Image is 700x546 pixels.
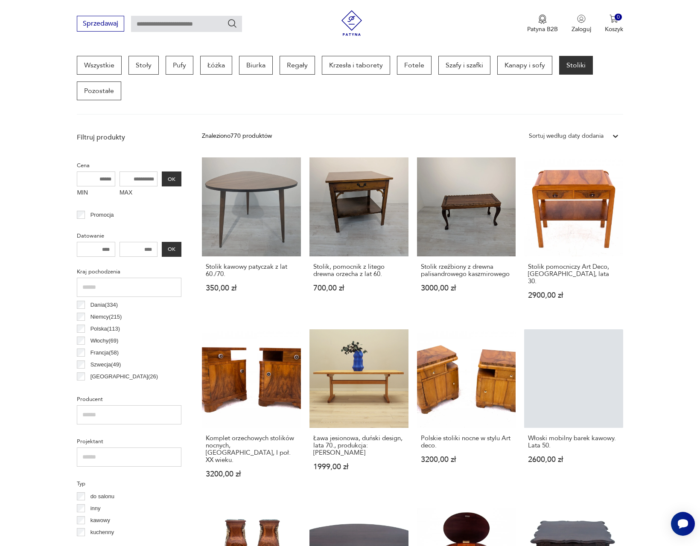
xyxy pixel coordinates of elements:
p: kawowy [90,516,110,525]
a: Polskie stoliki nocne w stylu Art deco.Polskie stoliki nocne w stylu Art deco.3200,00 zł [417,329,516,495]
a: Komplet orzechowych stolików nocnych, Polska, I poł. XX wieku.Komplet orzechowych stolików nocnyc... [202,329,301,495]
iframe: Smartsupp widget button [671,512,695,536]
p: 1999,00 zł [313,463,405,470]
p: Szwecja ( 49 ) [90,360,121,369]
h3: Włoski mobilny barek kawowy. Lata 50. [528,435,619,449]
a: Pufy [166,56,193,75]
p: Promocja [90,210,114,220]
button: Sprzedawaj [77,16,124,32]
p: Włochy ( 69 ) [90,336,119,346]
div: Znaleziono 770 produktów [202,131,272,141]
a: Wszystkie [77,56,122,75]
p: Czechosłowacja ( 21 ) [90,384,140,393]
h3: Polskie stoliki nocne w stylu Art deco. [421,435,512,449]
h3: Stolik, pomocnik z litego drewna orzecha z lat 60. [313,263,405,278]
p: 3200,00 zł [206,470,297,478]
div: 0 [615,14,622,21]
p: 2900,00 zł [528,292,619,299]
p: Cena [77,161,181,170]
a: Stolik pomocniczy Art Deco, Polska, lata 30.Stolik pomocniczy Art Deco, [GEOGRAPHIC_DATA], lata 3... [524,157,623,316]
label: MAX [120,186,158,200]
p: 3200,00 zł [421,456,512,463]
p: Datowanie [77,231,181,241]
button: Zaloguj [572,15,591,33]
p: 700,00 zł [313,285,405,292]
p: Filtruj produkty [77,133,181,142]
a: Pozostałe [77,81,121,100]
a: Ikona medaluPatyna B2B [527,15,558,33]
p: Dania ( 334 ) [90,300,118,310]
p: Producent [77,395,181,404]
h3: Stolik pomocniczy Art Deco, [GEOGRAPHIC_DATA], lata 30. [528,263,619,285]
div: Sortuj według daty dodania [529,131,604,141]
a: Regały [280,56,315,75]
a: Stolik rzeźbiony z drewna palisandrowego kaszmirowegoStolik rzeźbiony z drewna palisandrowego kas... [417,157,516,316]
button: Patyna B2B [527,15,558,33]
p: 2600,00 zł [528,456,619,463]
a: Fotele [397,56,432,75]
button: OK [162,171,181,186]
a: Biurka [239,56,273,75]
p: inny [90,504,101,513]
p: Polska ( 113 ) [90,324,120,334]
button: OK [162,242,181,257]
a: Włoski mobilny barek kawowy. Lata 50.Włoski mobilny barek kawowy. Lata 50.2600,00 zł [524,329,623,495]
p: Projektant [77,437,181,446]
a: Stoły [128,56,159,75]
a: Krzesła i taborety [322,56,390,75]
label: MIN [77,186,115,200]
p: do salonu [90,492,114,501]
p: kuchenny [90,528,114,537]
img: Ikonka użytkownika [577,15,586,23]
p: Koszyk [605,25,623,33]
p: 3000,00 zł [421,285,512,292]
img: Ikona koszyka [610,15,618,23]
p: Kraj pochodzenia [77,267,181,276]
p: Typ [77,479,181,488]
p: Zaloguj [572,25,591,33]
p: Patyna B2B [527,25,558,33]
h3: Komplet orzechowych stolików nocnych, [GEOGRAPHIC_DATA], I poł. XX wieku. [206,435,297,464]
a: Ława jesionowa, duński design, lata 70., produkcja: DaniaŁawa jesionowa, duński design, lata 70.,... [309,329,408,495]
h3: Stolik kawowy patyczak z lat 60./70. [206,263,297,278]
a: Stolik kawowy patyczak z lat 60./70.Stolik kawowy patyczak z lat 60./70.350,00 zł [202,157,301,316]
a: Stolik, pomocnik z litego drewna orzecha z lat 60.Stolik, pomocnik z litego drewna orzecha z lat ... [309,157,408,316]
a: Kanapy i sofy [497,56,552,75]
button: 0Koszyk [605,15,623,33]
p: 350,00 zł [206,285,297,292]
img: Ikona medalu [538,15,547,24]
img: Patyna - sklep z meblami i dekoracjami vintage [339,10,365,36]
p: Niemcy ( 215 ) [90,312,122,322]
h3: Ława jesionowa, duński design, lata 70., produkcja: [PERSON_NAME] [313,435,405,456]
a: Szafy i szafki [438,56,490,75]
a: Łóżka [200,56,232,75]
a: Sprzedawaj [77,21,124,27]
p: [GEOGRAPHIC_DATA] ( 26 ) [90,372,158,381]
a: Stoliki [559,56,593,75]
p: Francja ( 58 ) [90,348,119,357]
h3: Stolik rzeźbiony z drewna palisandrowego kaszmirowego [421,263,512,278]
button: Szukaj [227,18,237,29]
